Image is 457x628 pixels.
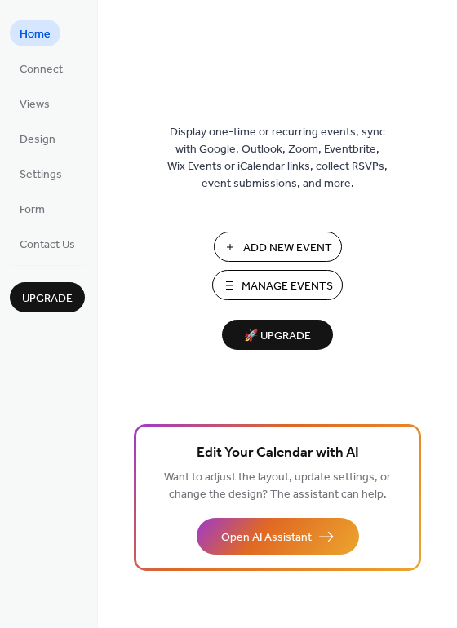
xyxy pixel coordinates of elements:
[10,195,55,222] a: Form
[10,230,85,257] a: Contact Us
[222,320,333,350] button: 🚀 Upgrade
[10,160,72,187] a: Settings
[10,90,60,117] a: Views
[20,131,55,148] span: Design
[20,26,51,43] span: Home
[197,518,359,555] button: Open AI Assistant
[20,96,50,113] span: Views
[10,125,65,152] a: Design
[212,270,343,300] button: Manage Events
[20,201,45,219] span: Form
[214,232,342,262] button: Add New Event
[20,61,63,78] span: Connect
[167,124,388,192] span: Display one-time or recurring events, sync with Google, Outlook, Zoom, Eventbrite, Wix Events or ...
[242,278,333,295] span: Manage Events
[164,467,391,506] span: Want to adjust the layout, update settings, or change the design? The assistant can help.
[10,55,73,82] a: Connect
[20,166,62,184] span: Settings
[232,325,323,347] span: 🚀 Upgrade
[10,20,60,46] a: Home
[243,240,332,257] span: Add New Event
[10,282,85,312] button: Upgrade
[197,442,359,465] span: Edit Your Calendar with AI
[22,290,73,307] span: Upgrade
[221,529,312,546] span: Open AI Assistant
[20,237,75,254] span: Contact Us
